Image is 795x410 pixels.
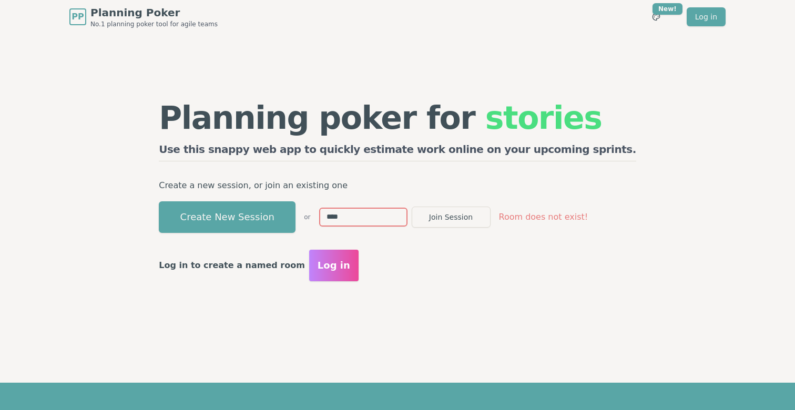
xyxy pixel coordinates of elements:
[159,102,636,134] h1: Planning poker for
[653,3,682,15] div: New!
[159,201,295,233] button: Create New Session
[304,213,310,221] span: or
[90,5,218,20] span: Planning Poker
[309,250,359,281] button: Log in
[318,258,350,273] span: Log in
[69,5,218,28] a: PPPlanning PokerNo.1 planning poker tool for agile teams
[412,207,491,228] button: Join Session
[687,7,726,26] a: Log in
[499,211,588,223] span: Room does not exist!
[485,99,602,136] span: stories
[647,7,666,26] button: New!
[159,178,636,193] p: Create a new session, or join an existing one
[159,142,636,161] h2: Use this snappy web app to quickly estimate work online on your upcoming sprints.
[72,11,84,23] span: PP
[90,20,218,28] span: No.1 planning poker tool for agile teams
[159,258,305,273] p: Log in to create a named room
